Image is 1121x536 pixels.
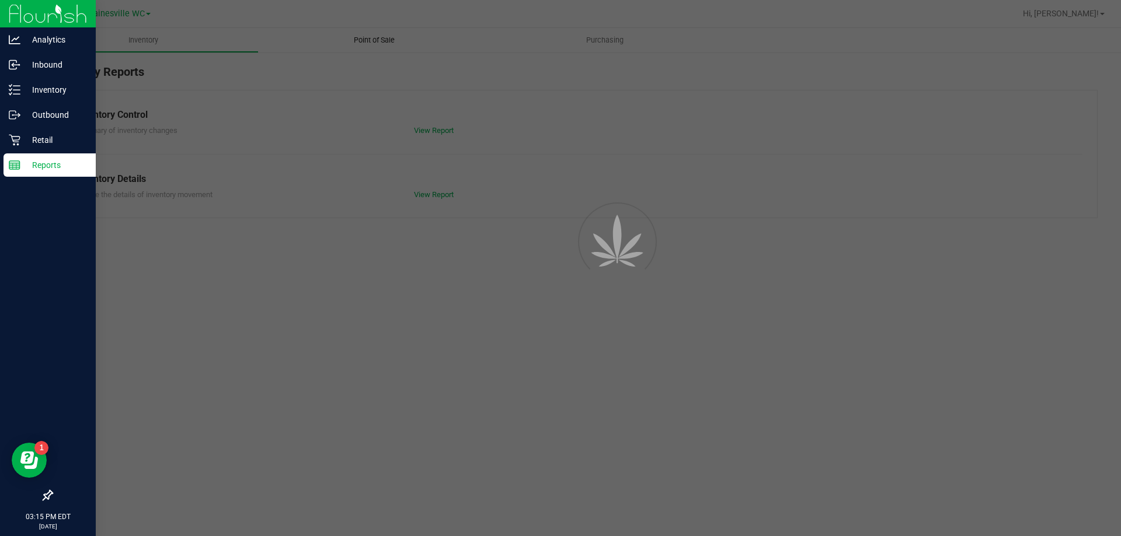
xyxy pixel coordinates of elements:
[9,159,20,171] inline-svg: Reports
[9,134,20,146] inline-svg: Retail
[9,109,20,121] inline-svg: Outbound
[20,33,90,47] p: Analytics
[12,443,47,478] iframe: Resource center
[20,108,90,122] p: Outbound
[9,34,20,45] inline-svg: Analytics
[20,83,90,97] p: Inventory
[34,441,48,455] iframe: Resource center unread badge
[5,512,90,522] p: 03:15 PM EDT
[20,58,90,72] p: Inbound
[20,158,90,172] p: Reports
[5,522,90,531] p: [DATE]
[9,59,20,71] inline-svg: Inbound
[9,84,20,96] inline-svg: Inventory
[20,133,90,147] p: Retail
